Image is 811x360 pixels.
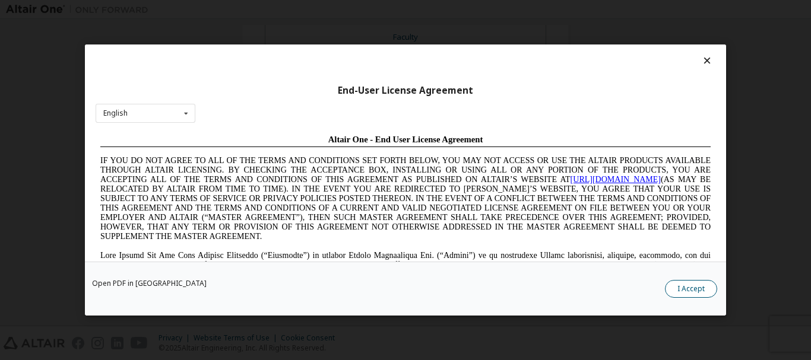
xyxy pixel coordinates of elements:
span: IF YOU DO NOT AGREE TO ALL OF THE TERMS AND CONDITIONS SET FORTH BELOW, YOU MAY NOT ACCESS OR USE... [5,26,615,111]
button: I Accept [665,280,717,298]
a: [URL][DOMAIN_NAME] [475,45,565,54]
span: Lore Ipsumd Sit Ame Cons Adipisc Elitseddo (“Eiusmodte”) in utlabor Etdolo Magnaaliqua Eni. (“Adm... [5,121,615,206]
div: End-User License Agreement [96,85,715,97]
span: Altair One - End User License Agreement [233,5,388,14]
a: Open PDF in [GEOGRAPHIC_DATA] [92,280,207,287]
div: English [103,110,128,117]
